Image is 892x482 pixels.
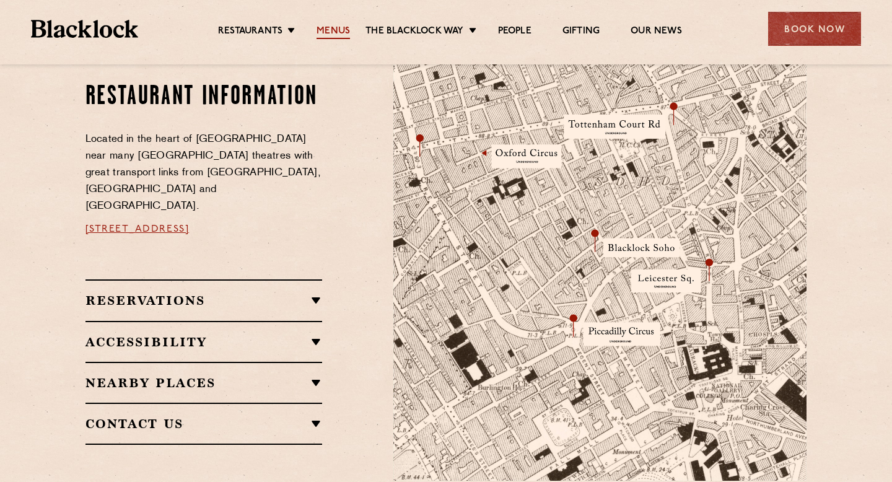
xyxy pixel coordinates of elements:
[218,25,282,39] a: Restaurants
[768,12,861,46] div: Book Now
[85,335,323,349] h2: Accessibility
[85,224,190,234] a: [STREET_ADDRESS]
[673,366,847,481] img: svg%3E
[85,293,323,308] h2: Reservations
[317,25,350,39] a: Menus
[498,25,531,39] a: People
[85,416,323,431] h2: Contact Us
[631,25,682,39] a: Our News
[85,131,323,215] p: Located in the heart of [GEOGRAPHIC_DATA] near many [GEOGRAPHIC_DATA] theatres with great transpo...
[365,25,463,39] a: The Blacklock Way
[31,20,138,38] img: BL_Textured_Logo-footer-cropped.svg
[85,82,323,113] h2: Restaurant information
[562,25,600,39] a: Gifting
[85,375,323,390] h2: Nearby Places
